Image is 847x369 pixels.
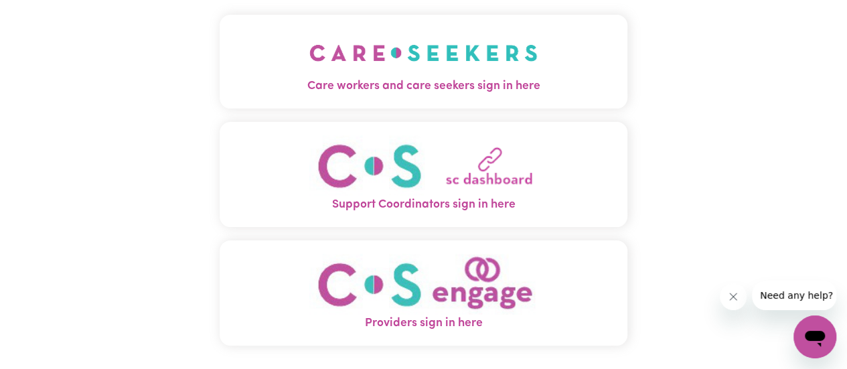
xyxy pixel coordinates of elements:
span: Providers sign in here [220,315,627,332]
iframe: Button to launch messaging window [793,315,836,358]
span: Care workers and care seekers sign in here [220,78,627,95]
span: Support Coordinators sign in here [220,196,627,214]
iframe: Close message [720,283,747,310]
button: Support Coordinators sign in here [220,122,627,227]
iframe: Message from company [752,281,836,310]
button: Providers sign in here [220,240,627,346]
button: Care workers and care seekers sign in here [220,15,627,108]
